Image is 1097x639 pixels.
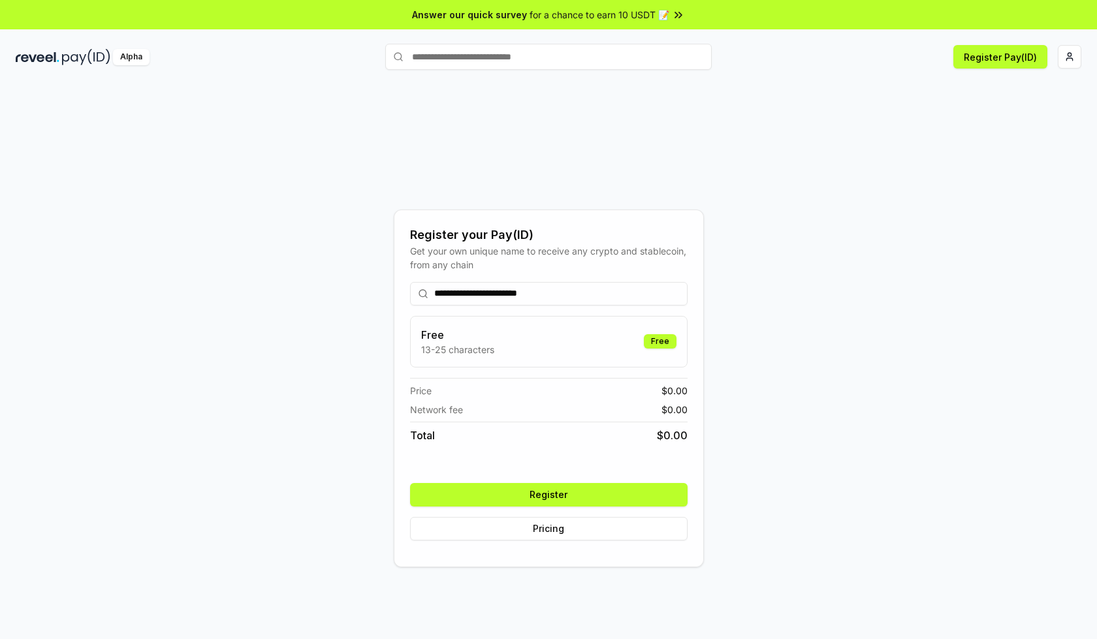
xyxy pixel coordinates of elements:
span: $ 0.00 [661,403,688,416]
img: reveel_dark [16,49,59,65]
button: Pricing [410,517,688,540]
p: 13-25 characters [421,343,494,356]
div: Register your Pay(ID) [410,226,688,244]
span: for a chance to earn 10 USDT 📝 [530,8,669,22]
div: Alpha [113,49,150,65]
span: Price [410,384,432,397]
span: Total [410,428,435,443]
span: Answer our quick survey [412,8,527,22]
span: Network fee [410,403,463,416]
span: $ 0.00 [661,384,688,397]
span: $ 0.00 [657,428,688,443]
div: Free [644,334,676,349]
div: Get your own unique name to receive any crypto and stablecoin, from any chain [410,244,688,272]
button: Register [410,483,688,507]
button: Register Pay(ID) [953,45,1047,69]
h3: Free [421,327,494,343]
img: pay_id [62,49,110,65]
